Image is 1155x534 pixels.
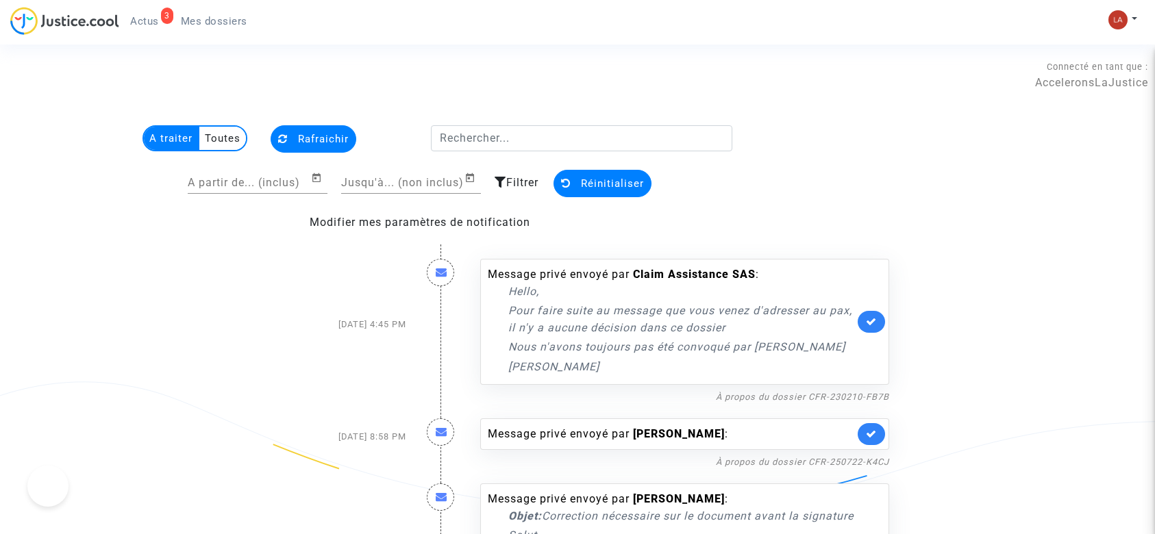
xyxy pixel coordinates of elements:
[508,507,854,524] p: Correction nécessaire sur le document avant la signature
[144,127,199,150] multi-toggle-item: A traiter
[256,245,417,405] div: [DATE] 4:45 PM
[633,492,725,505] b: [PERSON_NAME]
[310,216,530,229] a: Modifier mes paramètres de notification
[554,170,651,197] button: Réinitialiser
[508,509,542,522] strong: Objet:
[10,7,119,35] img: jc-logo.svg
[130,15,159,27] span: Actus
[508,302,854,336] p: Pour faire suite au message que vous venez d'adresser au pax, il n'y a aucune décision dans ce do...
[633,427,725,440] b: [PERSON_NAME]
[716,392,889,402] a: À propos du dossier CFR-230210-FB7B
[271,125,356,153] button: Rafraichir
[119,11,170,31] a: 3Actus
[256,405,417,470] div: [DATE] 8:58 PM
[488,266,854,375] div: Message privé envoyé par :
[506,176,538,189] span: Filtrer
[311,170,327,186] button: Open calendar
[199,127,246,150] multi-toggle-item: Toutes
[581,177,644,190] span: Réinitialiser
[27,466,69,507] iframe: Help Scout Beacon - Open
[161,8,173,24] div: 3
[298,133,349,145] span: Rafraichir
[508,358,854,375] p: [PERSON_NAME]
[431,125,733,151] input: Rechercher...
[508,338,854,355] p: Nous n'avons toujours pas été convoqué par [PERSON_NAME]
[170,11,258,31] a: Mes dossiers
[488,426,854,442] div: Message privé envoyé par :
[716,457,889,467] a: À propos du dossier CFR-250722-K4CJ
[508,283,854,300] p: Hello,
[464,170,481,186] button: Open calendar
[1047,62,1148,72] span: Connecté en tant que :
[181,15,247,27] span: Mes dossiers
[1108,10,1128,29] img: 3f9b7d9779f7b0ffc2b90d026f0682a9
[633,268,756,281] b: Claim Assistance SAS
